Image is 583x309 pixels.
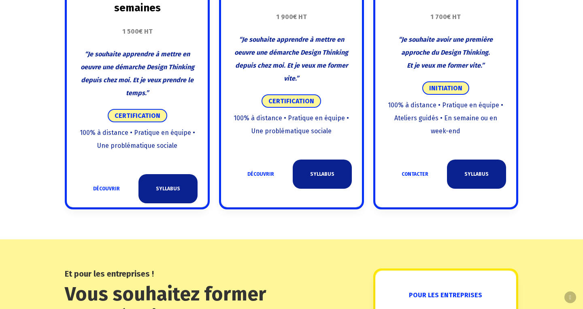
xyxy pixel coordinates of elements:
span: CERTIFICATION [108,109,167,122]
a: DÉCOUVRIR [231,160,290,189]
strong: 1 500€ HT [122,28,153,35]
span: INITIATION [422,81,469,95]
strong: 1 900€ HT [276,13,307,21]
span: POUR LES ENTREPRISES [409,291,482,299]
a: CONTACTER [385,160,445,189]
span: 100% à distance • Pratique en équipe • Une problématique sociale [234,114,349,135]
span: 100% à distance • Pratique en équipe • Ateliers guidés • En semaine ou en week-end [388,101,503,135]
a: SYLLABUS [138,174,198,203]
span: “Je souhaite avoir une première approche du Design Thinking. Et je veux me former vite.” [398,36,493,69]
h4: Et pour les entreprises ! [65,269,287,279]
span: CERTIFICATION [262,94,321,108]
a: DÉCOUVRIR [77,174,136,203]
span: 100% à distance • Pratique en équipe • Une problématique sociale [80,129,195,149]
strong: 1 700€ HT [430,13,461,21]
span: “Je souhaite apprendre à mettre en oeuvre une démarche Design Thinking depuis chez moi. Et je veu... [81,50,194,97]
a: SYLLABUS [293,160,352,189]
span: “Je souhaite apprendre à mettre en oeuvre une démarche Design Thinking depuis chez moi. Et je veu... [234,36,348,82]
a: SYLLABUS [447,160,506,189]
